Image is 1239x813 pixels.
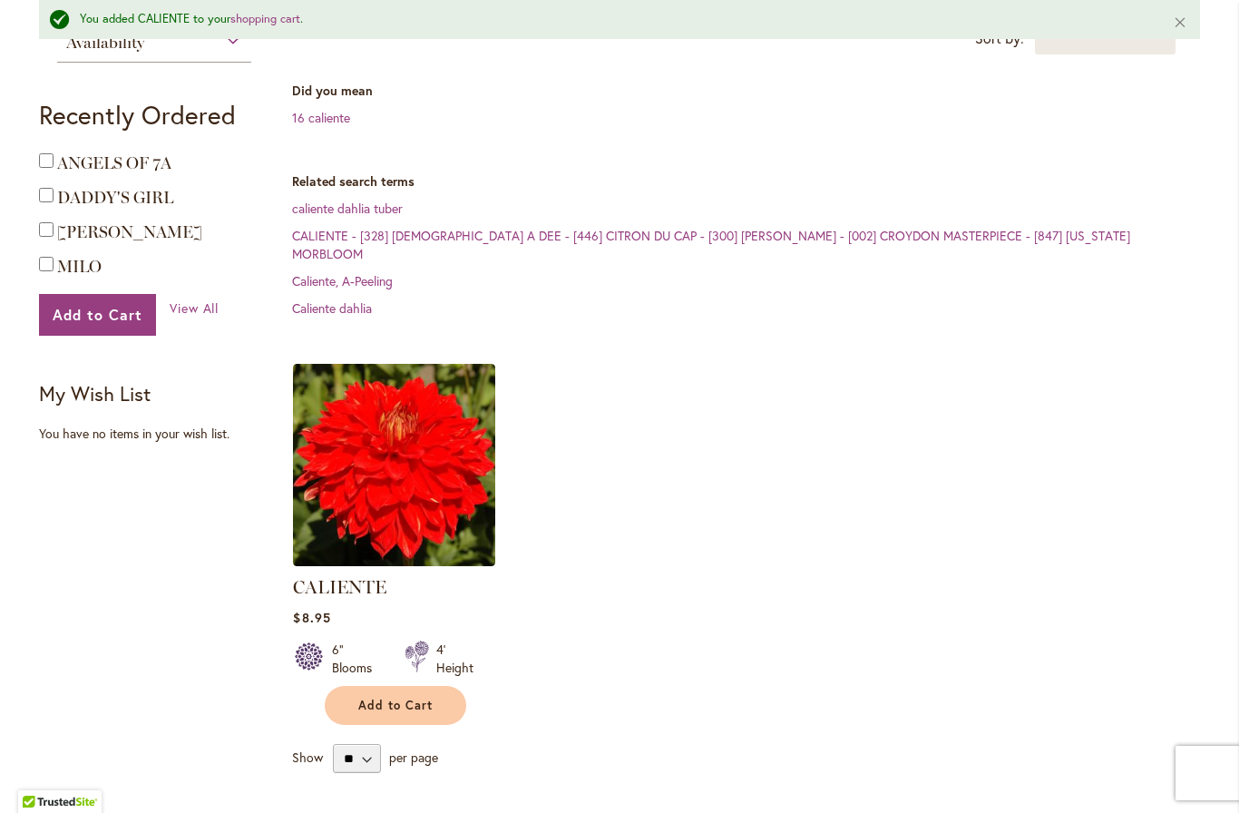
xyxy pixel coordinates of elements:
[292,200,403,217] a: caliente dahlia tuber
[39,380,151,406] strong: My Wish List
[389,749,438,766] span: per page
[293,553,495,570] a: CALIENTE
[66,33,144,53] span: Availability
[14,749,64,799] iframe: Launch Accessibility Center
[292,109,350,126] a: 16 caliente
[57,222,202,242] a: [PERSON_NAME]
[39,98,236,132] strong: Recently Ordered
[230,11,300,26] a: shopping cart
[293,576,386,598] a: CALIENTE
[332,641,383,677] div: 6" Blooms
[292,299,372,317] a: Caliente dahlia
[436,641,473,677] div: 4' Height
[57,257,102,277] a: MILO
[292,272,393,289] a: Caliente, A-Peeling
[292,749,323,766] span: Show
[292,82,1200,100] dt: Did you mean
[292,227,1130,262] a: CALIENTE - [328] [DEMOGRAPHIC_DATA] A DEE - [446] CITRON DU CAP - [300] [PERSON_NAME] - [002] CRO...
[80,11,1146,28] div: You added CALIENTE to your .
[293,609,330,626] span: $8.95
[57,153,171,173] a: ANGELS OF 7A
[358,698,433,713] span: Add to Cart
[53,305,142,324] span: Add to Cart
[170,299,220,317] span: View All
[57,188,173,208] a: DADDY'S GIRL
[325,686,466,725] button: Add to Cart
[292,172,1200,191] dt: Related search terms
[39,294,156,336] button: Add to Cart
[39,425,281,443] div: You have no items in your wish list.
[170,299,220,318] a: View All
[293,364,495,566] img: CALIENTE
